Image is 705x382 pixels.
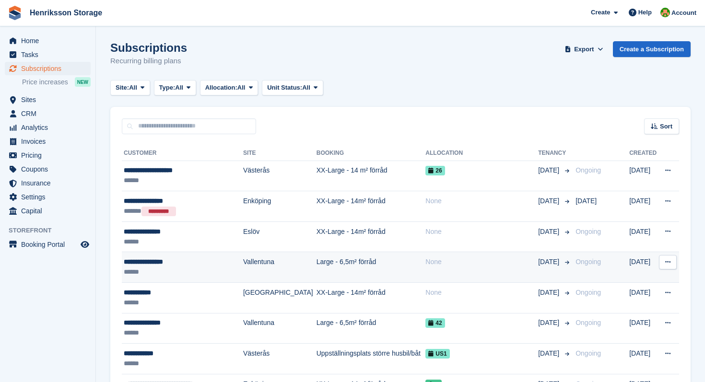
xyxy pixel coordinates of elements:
[5,190,91,204] a: menu
[576,319,601,326] span: Ongoing
[660,8,670,17] img: Mikael Holmström
[629,221,658,252] td: [DATE]
[5,34,91,47] a: menu
[205,83,237,93] span: Allocation:
[21,93,79,106] span: Sites
[5,48,91,61] a: menu
[110,41,187,54] h1: Subscriptions
[159,83,176,93] span: Type:
[22,78,68,87] span: Price increases
[538,288,561,298] span: [DATE]
[243,283,317,313] td: [GEOGRAPHIC_DATA]
[243,191,317,222] td: Enköping
[5,107,91,120] a: menu
[5,135,91,148] a: menu
[629,283,658,313] td: [DATE]
[243,221,317,252] td: Eslöv
[21,190,79,204] span: Settings
[425,146,538,161] th: Allocation
[22,77,91,87] a: Price increases NEW
[8,6,22,20] img: stora-icon-8386f47178a22dfd0bd8f6a31ec36ba5ce8667c1dd55bd0f319d3a0aa187defe.svg
[21,149,79,162] span: Pricing
[243,252,317,283] td: Vallentuna
[317,191,426,222] td: XX-Large - 14m² förråd
[629,252,658,283] td: [DATE]
[110,80,150,96] button: Site: All
[538,227,561,237] span: [DATE]
[613,41,691,57] a: Create a Subscription
[538,165,561,175] span: [DATE]
[660,122,672,131] span: Sort
[671,8,696,18] span: Account
[21,238,79,251] span: Booking Portal
[576,166,601,174] span: Ongoing
[5,162,91,176] a: menu
[591,8,610,17] span: Create
[317,283,426,313] td: XX-Large - 14m² förråd
[629,344,658,374] td: [DATE]
[21,62,79,75] span: Subscriptions
[21,107,79,120] span: CRM
[317,252,426,283] td: Large - 6,5m² förråd
[200,80,258,96] button: Allocation: All
[5,204,91,218] a: menu
[317,146,426,161] th: Booking
[576,289,601,296] span: Ongoing
[576,258,601,266] span: Ongoing
[425,288,538,298] div: None
[75,77,91,87] div: NEW
[425,196,538,206] div: None
[538,348,561,359] span: [DATE]
[317,344,426,374] td: Uppställningsplats större husbil/båt
[629,146,658,161] th: Created
[5,121,91,134] a: menu
[574,45,594,54] span: Export
[21,48,79,61] span: Tasks
[5,149,91,162] a: menu
[538,146,572,161] th: Tenancy
[243,146,317,161] th: Site
[629,191,658,222] td: [DATE]
[21,162,79,176] span: Coupons
[302,83,310,93] span: All
[629,313,658,344] td: [DATE]
[538,196,561,206] span: [DATE]
[262,80,323,96] button: Unit Status: All
[425,318,445,328] span: 42
[21,135,79,148] span: Invoices
[237,83,246,93] span: All
[21,121,79,134] span: Analytics
[317,161,426,191] td: XX-Large - 14 m² förråd
[629,161,658,191] td: [DATE]
[21,204,79,218] span: Capital
[9,226,95,235] span: Storefront
[538,257,561,267] span: [DATE]
[243,313,317,344] td: Vallentuna
[243,344,317,374] td: Västerås
[425,166,445,175] span: 26
[5,176,91,190] a: menu
[175,83,183,93] span: All
[576,228,601,235] span: Ongoing
[5,238,91,251] a: menu
[425,257,538,267] div: None
[576,349,601,357] span: Ongoing
[5,62,91,75] a: menu
[638,8,652,17] span: Help
[5,93,91,106] a: menu
[563,41,605,57] button: Export
[425,227,538,237] div: None
[267,83,302,93] span: Unit Status:
[21,176,79,190] span: Insurance
[122,146,243,161] th: Customer
[154,80,196,96] button: Type: All
[576,197,597,205] span: [DATE]
[116,83,129,93] span: Site:
[26,5,106,21] a: Henriksson Storage
[129,83,137,93] span: All
[425,349,449,359] span: US1
[110,56,187,67] p: Recurring billing plans
[21,34,79,47] span: Home
[317,221,426,252] td: XX-Large - 14m² förråd
[538,318,561,328] span: [DATE]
